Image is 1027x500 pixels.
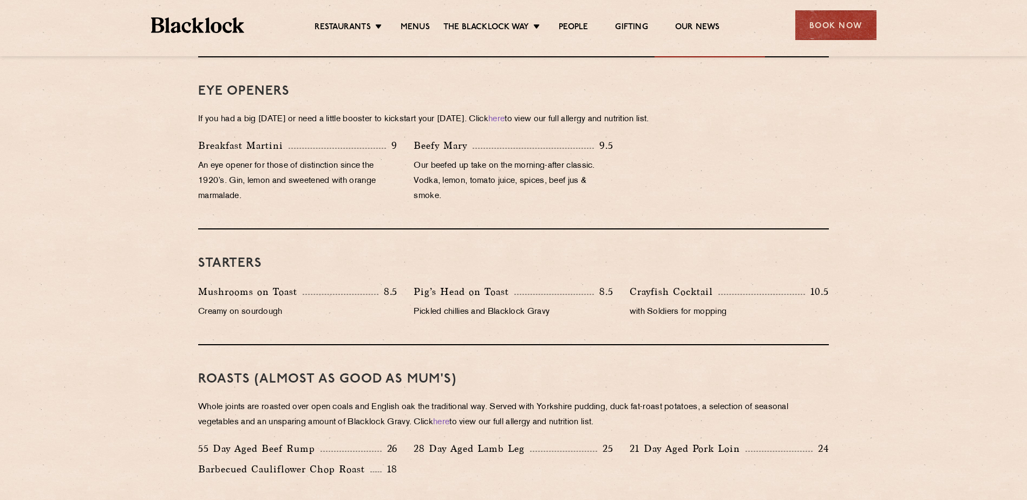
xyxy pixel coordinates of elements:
a: Restaurants [315,22,371,34]
a: Gifting [615,22,647,34]
div: Book Now [795,10,876,40]
p: Our beefed up take on the morning-after classic. Vodka, lemon, tomato juice, spices, beef jus & s... [414,159,613,204]
h3: Roasts (Almost as good as Mum's) [198,372,829,386]
p: Pickled chillies and Blacklock Gravy [414,305,613,320]
p: Whole joints are roasted over open coals and English oak the traditional way. Served with Yorkshi... [198,400,829,430]
p: 26 [382,442,398,456]
p: 8.5 [378,285,398,299]
a: here [488,115,505,123]
p: Creamy on sourdough [198,305,397,320]
p: Mushrooms on Toast [198,284,303,299]
p: 25 [597,442,613,456]
p: 10.5 [805,285,829,299]
img: BL_Textured_Logo-footer-cropped.svg [151,17,245,33]
p: If you had a big [DATE] or need a little booster to kickstart your [DATE]. Click to view our full... [198,112,829,127]
a: Menus [401,22,430,34]
p: Crayfish Cocktail [630,284,718,299]
h3: Eye openers [198,84,829,98]
p: 21 Day Aged Pork Loin [630,441,745,456]
h3: Starters [198,256,829,271]
a: here [433,418,449,426]
p: Breakfast Martini [198,138,289,153]
a: People [559,22,588,34]
p: 24 [813,442,829,456]
p: 18 [382,462,398,476]
p: 28 Day Aged Lamb Leg [414,441,530,456]
p: Barbecued Cauliflower Chop Roast [198,462,370,477]
a: The Blacklock Way [443,22,529,34]
p: 55 Day Aged Beef Rump [198,441,320,456]
p: 8.5 [594,285,613,299]
a: Our News [675,22,720,34]
p: 9.5 [594,139,613,153]
p: Beefy Mary [414,138,473,153]
p: with Soldiers for mopping [630,305,829,320]
p: An eye opener for those of distinction since the 1920’s. Gin, lemon and sweetened with orange mar... [198,159,397,204]
p: Pig’s Head on Toast [414,284,514,299]
p: 9 [386,139,397,153]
